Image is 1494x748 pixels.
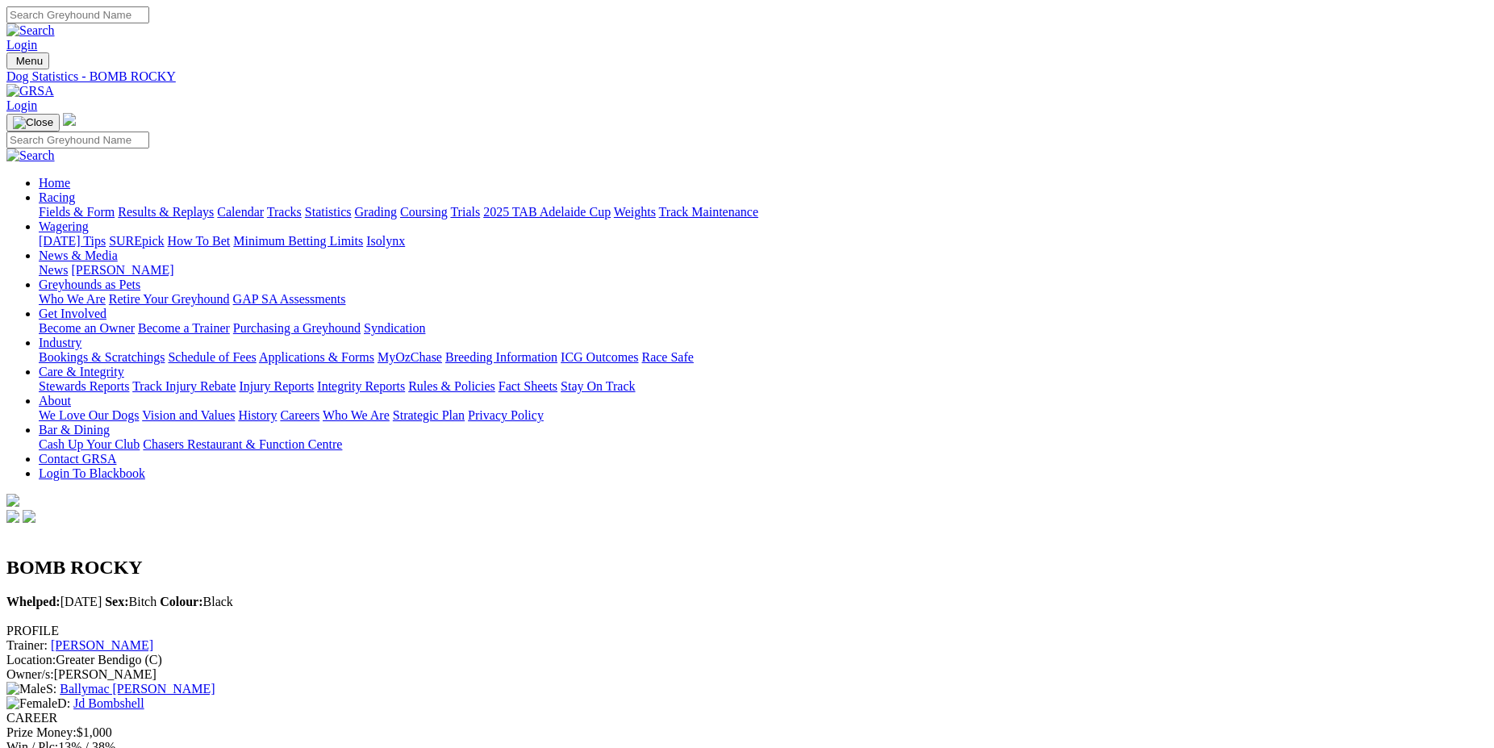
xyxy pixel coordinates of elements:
[400,205,448,219] a: Coursing
[6,653,56,667] span: Location:
[6,132,149,148] input: Search
[39,205,1488,219] div: Racing
[239,379,314,393] a: Injury Reports
[118,205,214,219] a: Results & Replays
[13,116,53,129] img: Close
[561,350,638,364] a: ICG Outcomes
[6,23,55,38] img: Search
[39,234,106,248] a: [DATE] Tips
[71,263,173,277] a: [PERSON_NAME]
[160,595,233,608] span: Black
[6,725,1488,740] div: $1,000
[6,624,1488,638] div: PROFILE
[168,350,256,364] a: Schedule of Fees
[39,350,1488,365] div: Industry
[6,682,46,696] img: Male
[142,408,235,422] a: Vision and Values
[614,205,656,219] a: Weights
[378,350,442,364] a: MyOzChase
[39,394,71,407] a: About
[160,595,202,608] b: Colour:
[6,682,56,696] span: S:
[73,696,144,710] a: Jd Bombshell
[39,452,116,466] a: Contact GRSA
[39,336,81,349] a: Industry
[39,408,1488,423] div: About
[233,292,346,306] a: GAP SA Assessments
[6,84,54,98] img: GRSA
[143,437,342,451] a: Chasers Restaurant & Function Centre
[6,595,61,608] b: Whelped:
[39,321,135,335] a: Become an Owner
[60,682,215,696] a: Ballymac [PERSON_NAME]
[39,219,89,233] a: Wagering
[6,725,77,739] span: Prize Money:
[39,292,106,306] a: Who We Are
[233,234,363,248] a: Minimum Betting Limits
[39,321,1488,336] div: Get Involved
[39,263,68,277] a: News
[233,321,361,335] a: Purchasing a Greyhound
[6,667,1488,682] div: [PERSON_NAME]
[39,437,1488,452] div: Bar & Dining
[39,278,140,291] a: Greyhounds as Pets
[39,307,106,320] a: Get Involved
[6,98,37,112] a: Login
[6,638,48,652] span: Trainer:
[39,205,115,219] a: Fields & Form
[238,408,277,422] a: History
[39,437,140,451] a: Cash Up Your Club
[259,350,374,364] a: Applications & Forms
[450,205,480,219] a: Trials
[280,408,319,422] a: Careers
[445,350,557,364] a: Breeding Information
[317,379,405,393] a: Integrity Reports
[109,234,164,248] a: SUREpick
[105,595,156,608] span: Bitch
[267,205,302,219] a: Tracks
[6,6,149,23] input: Search
[39,292,1488,307] div: Greyhounds as Pets
[468,408,544,422] a: Privacy Policy
[39,176,70,190] a: Home
[408,379,495,393] a: Rules & Policies
[499,379,557,393] a: Fact Sheets
[16,55,43,67] span: Menu
[6,38,37,52] a: Login
[6,595,102,608] span: [DATE]
[6,69,1488,84] a: Dog Statistics - BOMB ROCKY
[39,350,165,364] a: Bookings & Scratchings
[6,148,55,163] img: Search
[6,696,57,711] img: Female
[6,667,54,681] span: Owner/s:
[105,595,128,608] b: Sex:
[6,557,1488,579] h2: BOMB ROCKY
[39,249,118,262] a: News & Media
[109,292,230,306] a: Retire Your Greyhound
[6,52,49,69] button: Toggle navigation
[39,466,145,480] a: Login To Blackbook
[355,205,397,219] a: Grading
[659,205,758,219] a: Track Maintenance
[641,350,693,364] a: Race Safe
[39,263,1488,278] div: News & Media
[6,653,1488,667] div: Greater Bendigo (C)
[39,365,124,378] a: Care & Integrity
[6,711,1488,725] div: CAREER
[6,114,60,132] button: Toggle navigation
[132,379,236,393] a: Track Injury Rebate
[63,113,76,126] img: logo-grsa-white.png
[561,379,635,393] a: Stay On Track
[6,494,19,507] img: logo-grsa-white.png
[168,234,231,248] a: How To Bet
[39,234,1488,249] div: Wagering
[6,696,70,710] span: D:
[39,190,75,204] a: Racing
[39,423,110,437] a: Bar & Dining
[366,234,405,248] a: Isolynx
[138,321,230,335] a: Become a Trainer
[51,638,153,652] a: [PERSON_NAME]
[364,321,425,335] a: Syndication
[305,205,352,219] a: Statistics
